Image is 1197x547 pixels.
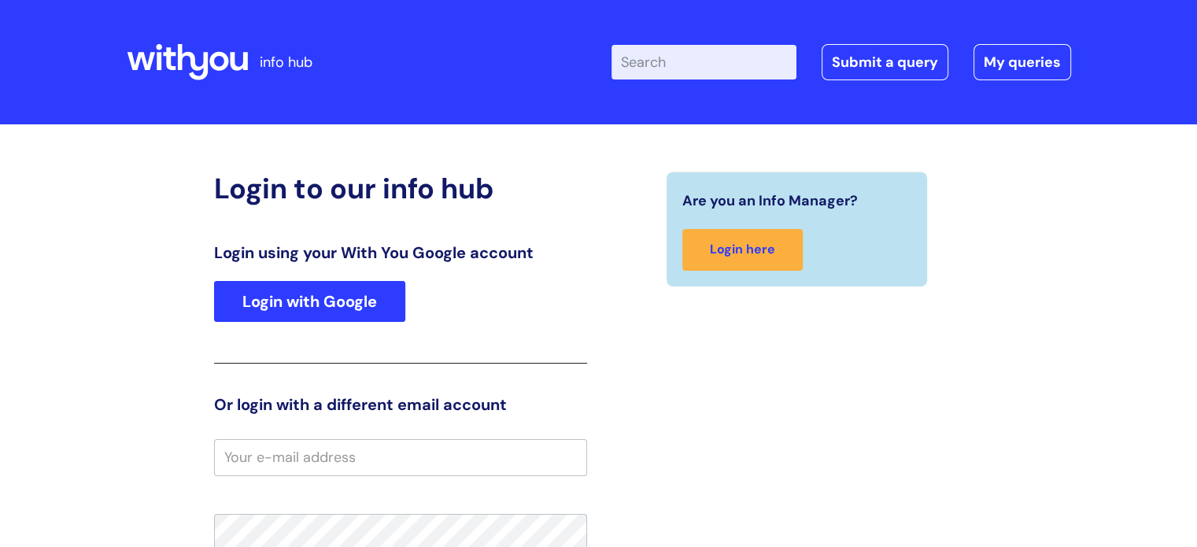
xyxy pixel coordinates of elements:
[611,45,796,79] input: Search
[682,229,803,271] a: Login here
[214,395,587,414] h3: Or login with a different email account
[973,44,1071,80] a: My queries
[214,172,587,205] h2: Login to our info hub
[822,44,948,80] a: Submit a query
[682,188,858,213] span: Are you an Info Manager?
[260,50,312,75] p: info hub
[214,243,587,262] h3: Login using your With You Google account
[214,281,405,322] a: Login with Google
[214,439,587,475] input: Your e-mail address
